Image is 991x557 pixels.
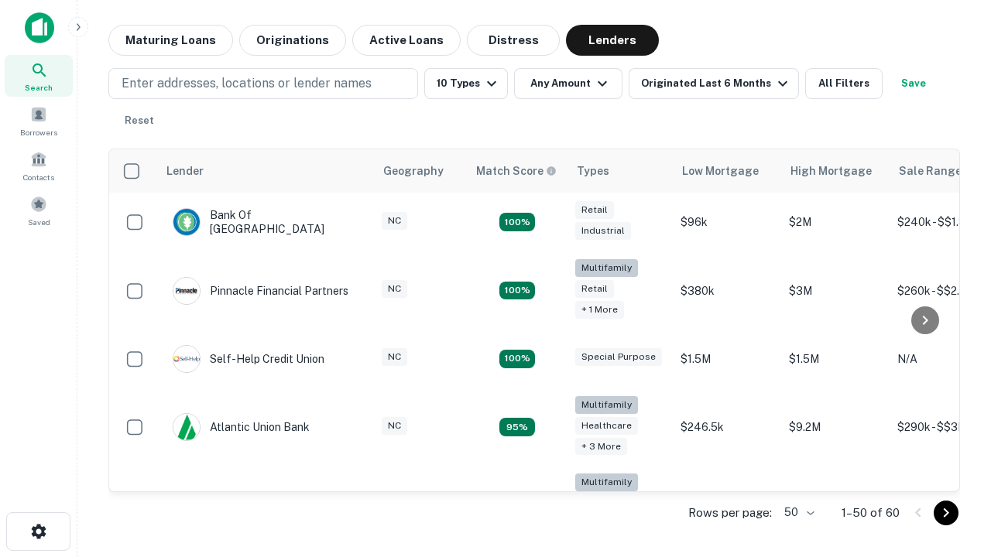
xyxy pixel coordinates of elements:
td: $1.5M [781,330,890,388]
td: $3.2M [781,466,890,544]
th: Types [568,149,673,193]
span: Borrowers [20,126,57,138]
img: capitalize-icon.png [25,12,54,43]
img: picture [173,346,200,372]
div: + 3 more [575,438,627,456]
span: Saved [28,216,50,228]
div: Atlantic Union Bank [173,413,310,441]
div: NC [382,348,407,366]
th: Lender [157,149,374,193]
div: Multifamily [575,396,638,414]
div: Industrial [575,222,631,240]
button: Originations [239,25,346,56]
button: All Filters [805,68,883,99]
div: Healthcare [575,417,638,435]
a: Saved [5,190,73,231]
div: NC [382,280,407,298]
td: $380k [673,251,781,330]
div: + 1 more [575,301,624,319]
div: NC [382,417,407,435]
div: Lender [166,162,204,180]
button: Any Amount [514,68,622,99]
div: Matching Properties: 11, hasApolloMatch: undefined [499,350,535,368]
td: $96k [673,193,781,251]
a: Contacts [5,145,73,186]
td: $246k [673,466,781,544]
div: Self-help Credit Union [173,345,324,373]
button: Originated Last 6 Months [629,68,799,99]
div: High Mortgage [790,162,872,180]
div: Capitalize uses an advanced AI algorithm to match your search with the best lender. The match sco... [476,162,557,179]
span: Search [25,81,53,94]
p: Enter addresses, locations or lender names [122,74,372,93]
div: Bank Of [GEOGRAPHIC_DATA] [173,208,358,236]
td: $246.5k [673,388,781,466]
div: Types [577,162,609,180]
div: The Fidelity Bank [173,491,298,519]
th: Capitalize uses an advanced AI algorithm to match your search with the best lender. The match sco... [467,149,568,193]
div: Low Mortgage [682,162,759,180]
div: Special Purpose [575,348,662,366]
button: 10 Types [424,68,508,99]
span: Contacts [23,171,54,183]
img: picture [173,278,200,304]
div: Retail [575,280,614,298]
div: Matching Properties: 17, hasApolloMatch: undefined [499,282,535,300]
p: 1–50 of 60 [842,504,900,522]
iframe: Chat Widget [914,384,991,458]
div: NC [382,212,407,230]
div: Geography [383,162,444,180]
button: Maturing Loans [108,25,233,56]
h6: Match Score [476,162,554,179]
th: High Mortgage [781,149,890,193]
div: Multifamily [575,259,638,277]
th: Low Mortgage [673,149,781,193]
div: Originated Last 6 Months [641,74,792,93]
button: Lenders [566,25,659,56]
button: Reset [115,105,164,136]
button: Distress [467,25,560,56]
th: Geography [374,149,467,193]
img: picture [173,209,200,235]
div: Sale Range [899,162,962,180]
td: $1.5M [673,330,781,388]
button: Enter addresses, locations or lender names [108,68,418,99]
button: Save your search to get updates of matches that match your search criteria. [889,68,938,99]
a: Search [5,55,73,97]
p: Rows per page: [688,504,772,522]
td: $2M [781,193,890,251]
img: picture [173,414,200,440]
button: Go to next page [934,501,958,525]
a: Borrowers [5,100,73,142]
td: $3M [781,251,890,330]
div: Matching Properties: 9, hasApolloMatch: undefined [499,418,535,436]
div: Retail [575,201,614,219]
div: 50 [778,501,817,524]
button: Active Loans [352,25,461,56]
div: Matching Properties: 15, hasApolloMatch: undefined [499,213,535,231]
div: Multifamily [575,473,638,491]
td: $9.2M [781,388,890,466]
div: Pinnacle Financial Partners [173,277,348,305]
